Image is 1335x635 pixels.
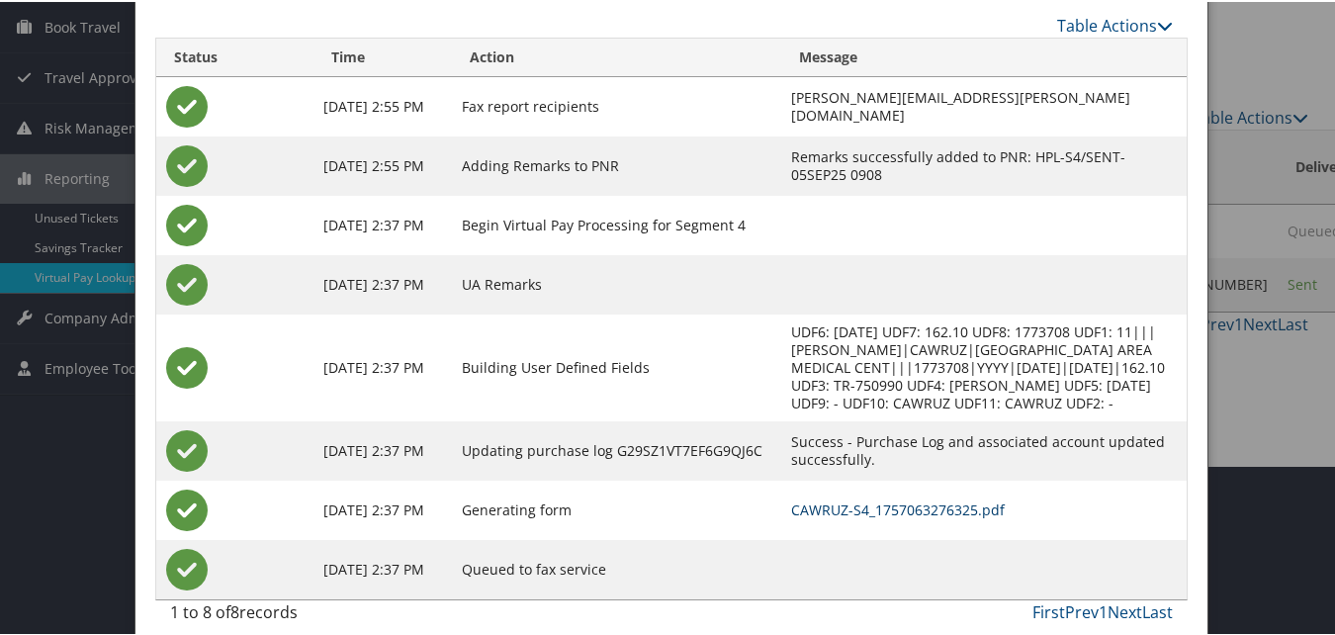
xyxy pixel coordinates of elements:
[781,75,1188,135] td: [PERSON_NAME][EMAIL_ADDRESS][PERSON_NAME][DOMAIN_NAME]
[452,419,781,479] td: Updating purchase log G29SZ1VT7EF6G9QJ6C
[313,37,452,75] th: Time: activate to sort column ascending
[156,37,313,75] th: Status: activate to sort column ascending
[452,135,781,194] td: Adding Remarks to PNR
[781,135,1188,194] td: Remarks successfully added to PNR: HPL-S4/SENT-05SEP25 0908
[452,37,781,75] th: Action: activate to sort column ascending
[313,479,452,538] td: [DATE] 2:37 PM
[1142,599,1173,621] a: Last
[313,419,452,479] td: [DATE] 2:37 PM
[452,313,781,419] td: Building User Defined Fields
[1057,13,1173,35] a: Table Actions
[1108,599,1142,621] a: Next
[781,313,1188,419] td: UDF6: [DATE] UDF7: 162.10 UDF8: 1773708 UDF1: 11|||[PERSON_NAME]|CAWRUZ|[GEOGRAPHIC_DATA] AREA ME...
[313,538,452,597] td: [DATE] 2:37 PM
[781,419,1188,479] td: Success - Purchase Log and associated account updated successfully.
[452,194,781,253] td: Begin Virtual Pay Processing for Segment 4
[1032,599,1065,621] a: First
[313,75,452,135] td: [DATE] 2:55 PM
[791,499,1005,517] a: CAWRUZ-S4_1757063276325.pdf
[313,313,452,419] td: [DATE] 2:37 PM
[313,194,452,253] td: [DATE] 2:37 PM
[170,598,399,632] div: 1 to 8 of records
[230,599,239,621] span: 8
[452,253,781,313] td: UA Remarks
[452,538,781,597] td: Queued to fax service
[313,253,452,313] td: [DATE] 2:37 PM
[781,37,1188,75] th: Message: activate to sort column ascending
[313,135,452,194] td: [DATE] 2:55 PM
[452,75,781,135] td: Fax report recipients
[1065,599,1099,621] a: Prev
[452,479,781,538] td: Generating form
[1099,599,1108,621] a: 1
